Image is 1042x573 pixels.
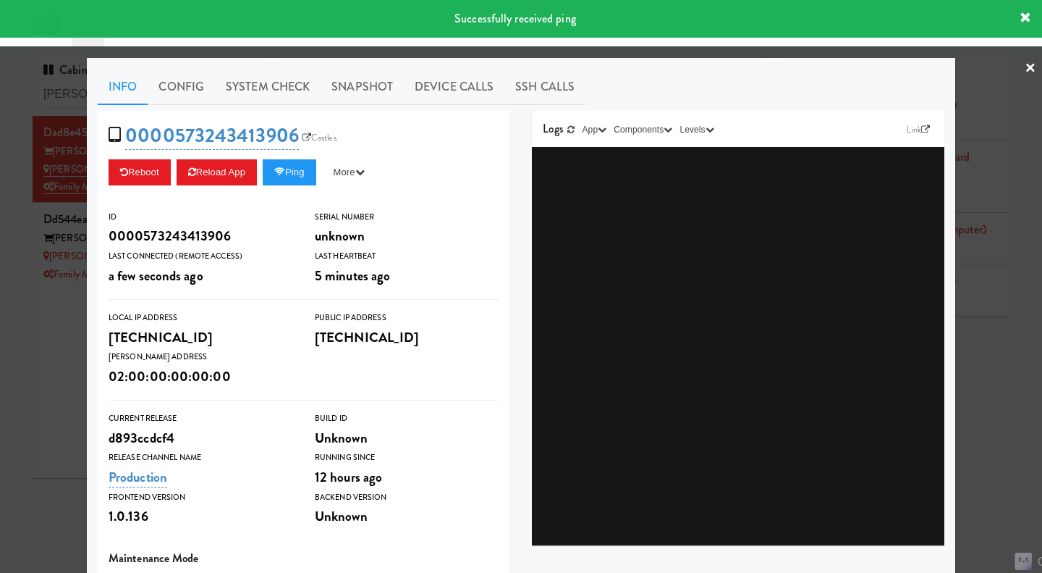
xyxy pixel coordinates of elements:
span: 5 minutes ago [315,266,390,285]
button: Levels [676,122,717,137]
a: 0000573243413906 [125,122,299,150]
a: System Check [215,69,321,105]
a: Snapshot [321,69,404,105]
div: unknown [315,224,499,248]
div: 1.0.136 [109,504,293,529]
button: Reload App [177,159,257,185]
button: Ping [263,159,316,185]
a: Production [109,467,167,488]
a: × [1025,46,1036,91]
div: [TECHNICAL_ID] [109,325,293,350]
a: Device Calls [404,69,504,105]
span: Maintenance Mode [109,550,199,566]
button: More [322,159,376,185]
button: Components [610,122,676,137]
div: [PERSON_NAME] Address [109,350,293,364]
a: Config [148,69,215,105]
div: Last Connected (Remote Access) [109,249,293,264]
span: 12 hours ago [315,467,382,487]
div: Current Release [109,411,293,426]
div: Unknown [315,504,499,529]
div: Frontend Version [109,490,293,505]
a: Link [903,122,933,137]
div: 0000573243413906 [109,224,293,248]
a: Castles [299,130,340,145]
div: Running Since [315,451,499,465]
div: Serial Number [315,210,499,225]
div: Release Channel Name [109,451,293,465]
span: a few seconds ago [109,266,203,285]
div: Build Id [315,411,499,426]
button: App [579,122,611,137]
span: Successfully received ping [454,10,576,27]
div: Public IP Address [315,311,499,325]
button: Reboot [109,159,171,185]
a: Info [98,69,148,105]
span: Logs [543,120,564,137]
a: SSH Calls [504,69,585,105]
div: Unknown [315,426,499,451]
div: Last Heartbeat [315,249,499,264]
div: ID [109,210,293,225]
div: 02:00:00:00:00:00 [109,364,293,389]
div: [TECHNICAL_ID] [315,325,499,350]
div: Local IP Address [109,311,293,325]
div: Backend Version [315,490,499,505]
div: d893ccdcf4 [109,426,293,451]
